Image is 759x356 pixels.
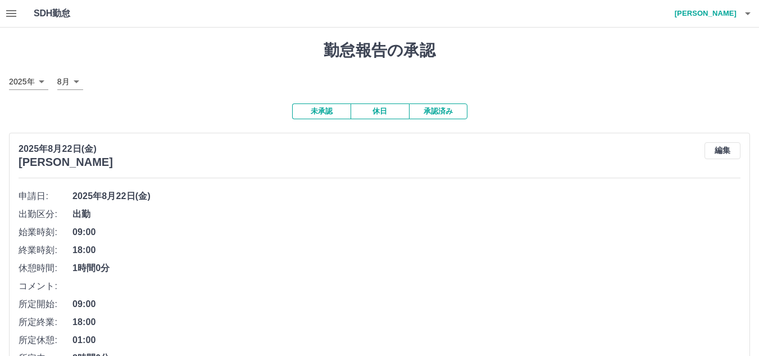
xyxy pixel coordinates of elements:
span: 所定終業: [19,316,72,329]
span: 所定休憩: [19,334,72,347]
div: 8月 [57,74,83,90]
h1: 勤怠報告の承認 [9,41,750,60]
button: 承認済み [409,103,467,119]
span: 1時間0分 [72,262,740,275]
span: 01:00 [72,334,740,347]
button: 未承認 [292,103,351,119]
div: 2025年 [9,74,48,90]
span: 出勤区分: [19,208,72,221]
span: 18:00 [72,316,740,329]
span: 所定開始: [19,298,72,311]
span: 09:00 [72,298,740,311]
span: コメント: [19,280,72,293]
h3: [PERSON_NAME] [19,156,113,169]
span: 休憩時間: [19,262,72,275]
span: 出勤 [72,208,740,221]
span: 2025年8月22日(金) [72,190,740,203]
button: 休日 [351,103,409,119]
p: 2025年8月22日(金) [19,142,113,156]
span: 始業時刻: [19,226,72,239]
button: 編集 [705,142,740,159]
span: 09:00 [72,226,740,239]
span: 申請日: [19,190,72,203]
span: 18:00 [72,244,740,257]
span: 終業時刻: [19,244,72,257]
